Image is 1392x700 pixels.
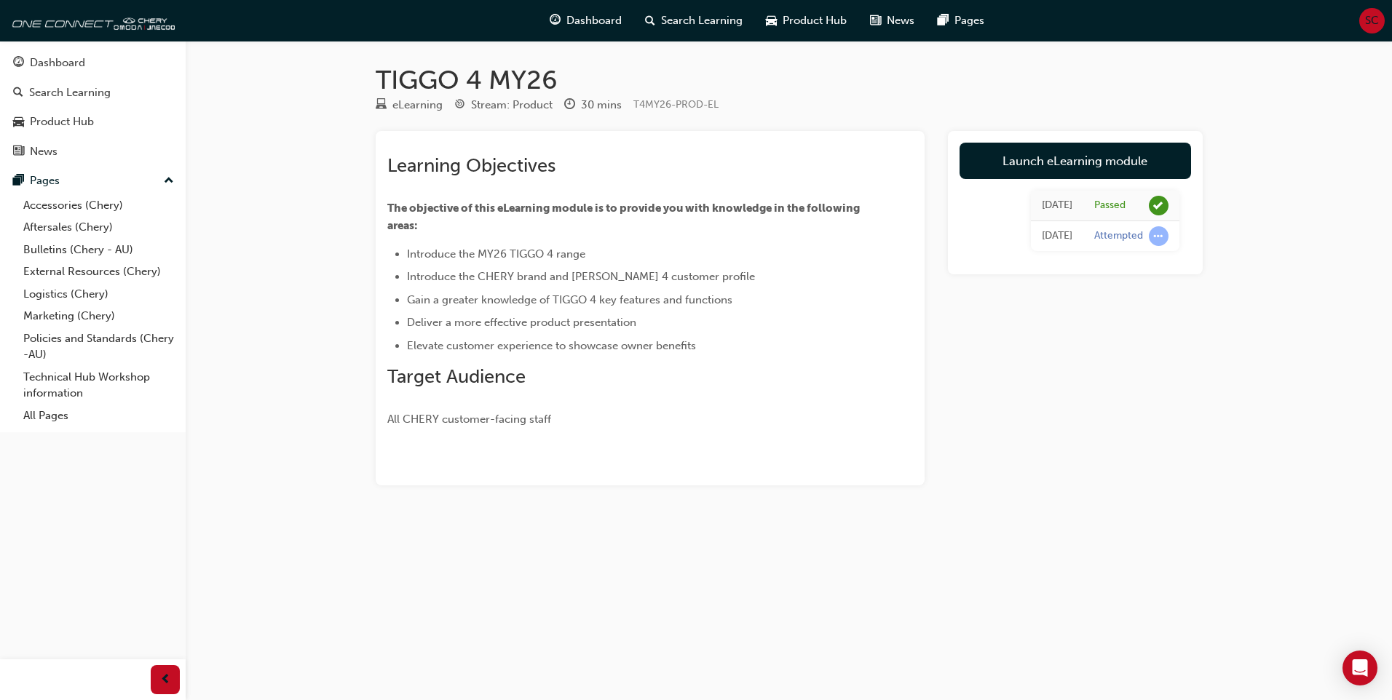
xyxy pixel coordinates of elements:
a: news-iconNews [858,6,926,36]
span: Product Hub [783,12,847,29]
span: Target Audience [387,365,526,388]
span: car-icon [13,116,24,129]
a: guage-iconDashboard [538,6,633,36]
a: All Pages [17,405,180,427]
span: learningRecordVerb_PASS-icon [1149,196,1168,215]
div: Wed Aug 06 2025 13:04:46 GMT+1000 (Australian Eastern Standard Time) [1042,197,1072,214]
span: Gain a greater knowledge of TIGGO 4 key features and functions [407,293,732,306]
span: news-icon [13,146,24,159]
div: Search Learning [29,84,111,101]
span: All CHERY customer-facing staff [387,413,551,426]
div: Open Intercom Messenger [1342,651,1377,685]
a: search-iconSearch Learning [633,6,754,36]
div: Passed [1094,199,1126,212]
span: Learning resource code [633,98,719,111]
span: guage-icon [13,57,24,70]
span: target-icon [454,99,465,112]
a: Technical Hub Workshop information [17,366,180,405]
span: Introduce the CHERY brand and [PERSON_NAME] 4 customer profile [407,270,755,283]
a: pages-iconPages [926,6,996,36]
a: Search Learning [6,79,180,106]
a: Dashboard [6,49,180,76]
span: SC [1365,12,1379,29]
a: Policies and Standards (Chery -AU) [17,327,180,366]
span: car-icon [766,12,777,30]
a: car-iconProduct Hub [754,6,858,36]
img: oneconnect [7,6,175,35]
a: News [6,138,180,165]
div: 30 mins [581,97,622,114]
span: Pages [954,12,984,29]
span: News [887,12,914,29]
span: Introduce the MY26 TIGGO 4 range [407,247,585,260]
div: Stream: Product [471,97,553,114]
a: Bulletins (Chery - AU) [17,239,180,261]
span: learningRecordVerb_ATTEMPT-icon [1149,226,1168,246]
button: Pages [6,167,180,194]
div: eLearning [392,97,443,114]
button: DashboardSearch LearningProduct HubNews [6,47,180,167]
div: Dashboard [30,55,85,71]
a: Aftersales (Chery) [17,216,180,239]
h1: TIGGO 4 MY26 [376,64,1203,96]
span: Dashboard [566,12,622,29]
span: Learning Objectives [387,154,555,177]
span: Elevate customer experience to showcase owner benefits [407,339,696,352]
span: prev-icon [160,671,171,689]
div: Attempted [1094,229,1143,243]
a: Logistics (Chery) [17,283,180,306]
span: pages-icon [13,175,24,188]
a: Product Hub [6,108,180,135]
span: Search Learning [661,12,743,29]
a: Accessories (Chery) [17,194,180,217]
span: The objective of this eLearning module is to provide you with knowledge in the following areas: [387,202,862,232]
span: search-icon [13,87,23,100]
span: search-icon [645,12,655,30]
div: Product Hub [30,114,94,130]
span: pages-icon [938,12,949,30]
span: clock-icon [564,99,575,112]
div: Pages [30,172,60,189]
span: guage-icon [550,12,561,30]
button: SC [1359,8,1385,33]
span: up-icon [164,172,174,191]
div: Wed Aug 06 2025 10:48:17 GMT+1000 (Australian Eastern Standard Time) [1042,228,1072,244]
span: learningResourceType_ELEARNING-icon [376,99,387,112]
div: News [30,143,58,160]
a: Launch eLearning module [960,143,1191,179]
div: Stream [454,96,553,114]
a: Marketing (Chery) [17,305,180,327]
div: Duration [564,96,622,114]
div: Type [376,96,443,114]
a: External Resources (Chery) [17,260,180,283]
span: news-icon [870,12,881,30]
span: Deliver a more effective product presentation [407,316,636,329]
